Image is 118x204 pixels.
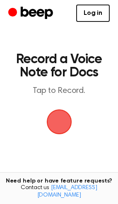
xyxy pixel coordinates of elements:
[15,86,103,96] p: Tap to Record.
[76,5,110,22] a: Log in
[5,185,113,199] span: Contact us
[15,53,103,79] h1: Record a Voice Note for Docs
[47,109,72,134] img: Beep Logo
[8,5,55,21] a: Beep
[37,185,97,198] a: [EMAIL_ADDRESS][DOMAIN_NAME]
